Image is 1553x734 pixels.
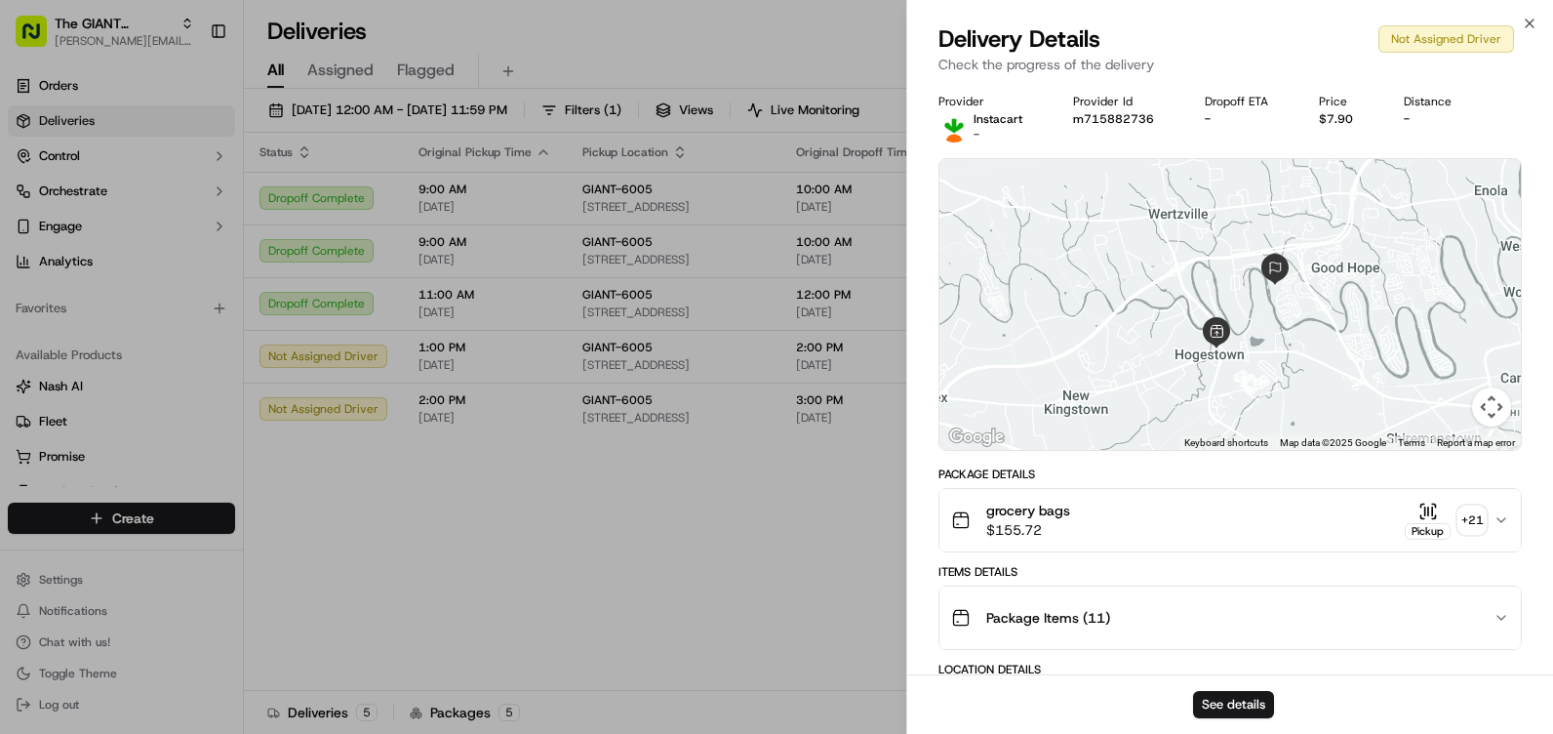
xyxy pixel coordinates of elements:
[20,20,59,59] img: Nash
[20,78,355,109] p: Welcome 👋
[1205,111,1288,127] div: -
[194,331,236,346] span: Pylon
[1193,691,1274,718] button: See details
[20,186,55,222] img: 1736555255976-a54dd68f-1ca7-489b-9aae-adbdc363a1c4
[138,330,236,346] a: Powered byPylon
[986,501,1070,520] span: grocery bags
[1319,94,1373,109] div: Price
[938,94,1042,109] div: Provider
[938,55,1522,74] p: Check the progress of the delivery
[938,564,1522,580] div: Items Details
[1280,437,1386,448] span: Map data ©2025 Google
[1184,436,1268,450] button: Keyboard shortcuts
[1472,387,1511,427] button: Map camera controls
[1398,437,1425,448] a: Terms (opens in new tab)
[332,192,355,216] button: Start new chat
[1404,94,1471,109] div: Distance
[939,489,1521,551] button: grocery bags$155.72Pickup+21
[66,206,247,222] div: We're available if you need us!
[51,126,351,146] input: Got a question? Start typing here...
[938,662,1522,677] div: Location Details
[1319,111,1373,127] div: $7.90
[184,283,313,303] span: API Documentation
[938,111,970,143] img: profile_instacart_ahold_partner.png
[986,608,1110,628] span: Package Items ( 11 )
[986,520,1070,540] span: $155.72
[12,275,157,310] a: 📗Knowledge Base
[1073,111,1154,127] button: m715882736
[1404,111,1471,127] div: -
[1073,94,1174,109] div: Provider Id
[20,285,35,301] div: 📗
[165,285,180,301] div: 💻
[1405,523,1451,540] div: Pickup
[1437,437,1515,448] a: Report a map error
[1405,502,1486,540] button: Pickup+21
[1458,507,1486,534] div: + 21
[939,587,1521,649] button: Package Items (11)
[938,467,1522,482] div: Package Details
[938,23,1100,55] span: Delivery Details
[66,186,320,206] div: Start new chat
[157,275,321,310] a: 💻API Documentation
[974,127,979,143] span: -
[1205,94,1288,109] div: Dropoff ETA
[944,425,1009,450] a: Open this area in Google Maps (opens a new window)
[974,111,1022,127] p: Instacart
[1405,502,1451,540] button: Pickup
[944,425,1009,450] img: Google
[39,283,149,303] span: Knowledge Base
